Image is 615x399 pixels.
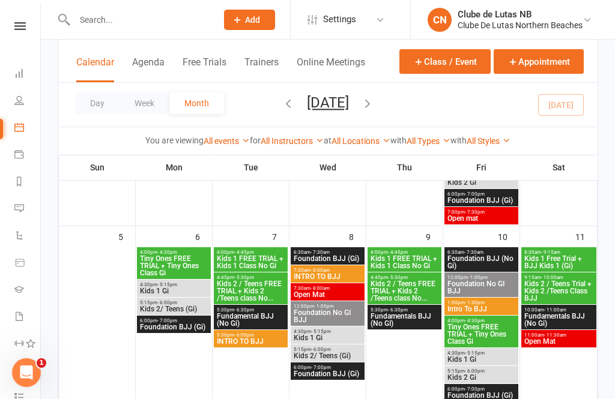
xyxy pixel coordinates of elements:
a: All Instructors [261,136,324,146]
button: Day [75,92,120,114]
span: - 4:30pm [465,318,485,323]
span: Kids 1 Free Trial + BJJ Kids 1 (Gi) [524,255,594,269]
span: Add [245,15,260,25]
span: - 6:30pm [388,307,408,313]
span: - 1:30pm [465,300,485,305]
iframe: Intercom live chat [12,358,41,387]
span: - 6:00pm [465,368,485,374]
th: Tue [213,155,289,180]
span: 4:00pm [216,250,285,255]
span: 5:30pm [370,307,439,313]
span: 6:00pm [447,191,516,197]
span: 4:30pm [447,350,516,356]
div: 5 [118,226,135,246]
span: Fundamentals BJJ (No Gi) [524,313,594,327]
span: Foundation No GI BJJ [293,309,362,323]
button: Add [224,10,275,30]
span: - 7:30am [311,250,330,255]
span: - 6:30pm [234,307,254,313]
span: 4:30pm [139,282,208,287]
span: - 5:15pm [311,329,331,334]
a: Payments [14,142,41,169]
button: Free Trials [183,56,226,82]
span: Open Mat [293,291,362,298]
span: 1:00pm [447,300,516,305]
span: 6:30am [447,250,516,255]
th: Sat [520,155,598,180]
span: Kids 1 FREE TRIAL + Kids 1 Class No Gi [216,255,285,269]
span: Tiny Ones FREE TRIAL + Tiny Ones Class Gi [447,323,516,345]
strong: You are viewing [145,136,204,145]
span: Tiny Ones FREE TRIAL + Tiny Ones Class Gi [139,255,208,277]
span: - 11:30am [544,332,566,338]
span: 12:00pm [447,275,516,280]
div: Clube De Lutas Northern Beaches [458,20,583,31]
div: 8 [349,226,366,246]
span: 6:00pm [293,365,362,370]
th: Wed [289,155,366,180]
strong: for [250,136,261,145]
span: 4:45pm [370,275,439,280]
span: Kids 1 Gi [447,356,516,363]
div: Clube de Lutas NB [458,9,583,20]
span: - 6:00pm [157,300,177,305]
button: Week [120,92,169,114]
span: Foundation BJJ (Gi) [447,197,516,204]
a: Calendar [14,115,41,142]
span: Kids 2 Gi [447,374,516,381]
span: - 5:30pm [234,275,254,280]
span: 7:00pm [447,209,516,215]
input: Search... [71,11,208,28]
span: 4:00pm [447,318,516,323]
span: 6:00pm [447,386,516,392]
a: Dashboard [14,61,41,88]
span: - 4:30pm [157,250,177,255]
span: - 10:00am [541,275,563,280]
span: Settings [323,6,356,33]
a: Product Sales [14,250,41,277]
span: 4:00pm [370,250,439,255]
span: - 8:00am [311,286,330,291]
div: 11 [575,226,597,246]
span: - 1:00pm [314,304,334,309]
span: 6:30am [293,250,362,255]
span: Foundation No GI BJJ [447,280,516,295]
span: - 7:00pm [465,191,485,197]
span: - 5:15pm [157,282,177,287]
th: Fri [443,155,520,180]
button: Calendar [76,56,114,82]
span: 5:30pm [216,307,285,313]
th: Mon [136,155,213,180]
span: 5:15pm [447,368,516,374]
span: Kids 2/ Teens (Gi) [139,305,208,313]
span: - 7:00pm [311,365,331,370]
span: INTRO TO BJJ [216,338,285,345]
span: 7:30am [293,268,362,273]
button: Class / Event [399,49,491,74]
span: 7:30am [293,286,362,291]
div: CN [428,8,452,32]
span: Fundamental BJJ (No Gi) [216,313,285,327]
a: People [14,88,41,115]
span: Kids 2/ Teens (Gi) [293,352,362,359]
span: Foundation BJJ (Gi) [293,370,362,377]
span: Kids 1 Gi [139,287,208,295]
span: Open mat [447,215,516,222]
span: - 5:15pm [465,350,485,356]
span: INTRO TO BJJ [293,273,362,280]
span: - 1:00pm [468,275,488,280]
div: 9 [426,226,443,246]
span: Foundation BJJ (Gi) [447,392,516,399]
div: 6 [195,226,212,246]
a: All Types [407,136,450,146]
span: - 6:00pm [234,332,254,338]
a: Reports [14,169,41,196]
span: - 7:30am [464,250,483,255]
span: Kids 1 FREE TRIAL + Kids 1 Class No Gi [370,255,439,269]
span: 4:00pm [139,250,208,255]
span: - 7:00pm [465,386,485,392]
span: Intro To BJJ [447,305,516,313]
span: 8:30am [524,250,594,255]
span: Foundation BJJ (No Gi) [447,255,516,269]
button: Trainers [244,56,279,82]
